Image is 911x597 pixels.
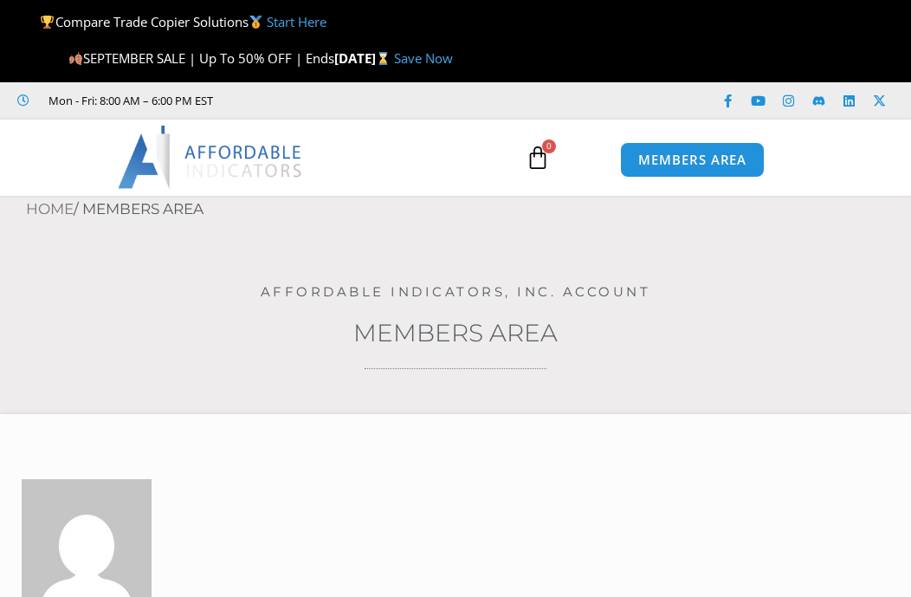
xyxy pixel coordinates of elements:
[222,92,481,109] iframe: Customer reviews powered by Trustpilot
[69,52,82,65] img: 🍂
[118,126,304,188] img: LogoAI | Affordable Indicators – NinjaTrader
[26,200,74,217] a: Home
[542,140,556,153] span: 0
[638,153,746,166] span: MEMBERS AREA
[40,13,326,30] span: Compare Trade Copier Solutions
[41,16,54,29] img: 🏆
[353,318,558,347] a: Members Area
[394,49,453,67] a: Save Now
[249,16,262,29] img: 🥇
[26,196,911,224] nav: Breadcrumb
[68,49,334,67] span: SEPTEMBER SALE | Up To 50% OFF | Ends
[377,52,390,65] img: ⌛
[261,283,651,300] a: Affordable Indicators, Inc. Account
[44,90,213,111] span: Mon - Fri: 8:00 AM – 6:00 PM EST
[500,133,576,183] a: 0
[620,142,765,178] a: MEMBERS AREA
[334,49,394,67] strong: [DATE]
[267,13,326,30] a: Start Here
